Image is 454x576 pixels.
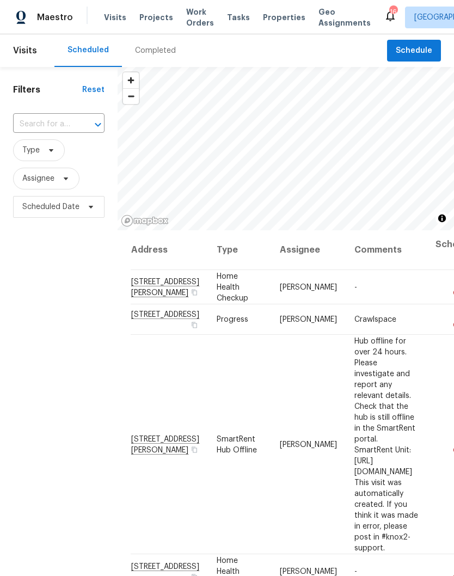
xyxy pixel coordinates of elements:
[354,316,396,323] span: Crawlspace
[354,337,418,552] span: Hub offline for over 24 hours. Please investigate and report any relevant details. Check that the...
[82,84,105,95] div: Reset
[217,316,248,323] span: Progress
[37,12,73,23] span: Maestro
[189,287,199,297] button: Copy Address
[186,7,214,28] span: Work Orders
[346,230,427,270] th: Comments
[439,212,445,224] span: Toggle attribution
[318,7,371,28] span: Geo Assignments
[280,567,337,575] span: [PERSON_NAME]
[217,272,248,302] span: Home Health Checkup
[13,39,37,63] span: Visits
[227,14,250,21] span: Tasks
[13,84,82,95] h1: Filters
[387,40,441,62] button: Schedule
[389,7,397,17] div: 16
[90,117,106,132] button: Open
[123,89,139,104] span: Zoom out
[189,444,199,454] button: Copy Address
[135,45,176,56] div: Completed
[280,316,337,323] span: [PERSON_NAME]
[189,320,199,330] button: Copy Address
[217,435,257,454] span: SmartRent Hub Offline
[354,283,357,291] span: -
[123,72,139,88] button: Zoom in
[22,173,54,184] span: Assignee
[280,283,337,291] span: [PERSON_NAME]
[104,12,126,23] span: Visits
[396,44,432,58] span: Schedule
[208,230,271,270] th: Type
[263,12,305,23] span: Properties
[354,567,357,575] span: -
[131,230,208,270] th: Address
[139,12,173,23] span: Projects
[271,230,346,270] th: Assignee
[22,145,40,156] span: Type
[68,45,109,56] div: Scheduled
[13,116,74,133] input: Search for an address...
[123,88,139,104] button: Zoom out
[435,212,449,225] button: Toggle attribution
[22,201,79,212] span: Scheduled Date
[280,440,337,448] span: [PERSON_NAME]
[121,215,169,227] a: Mapbox homepage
